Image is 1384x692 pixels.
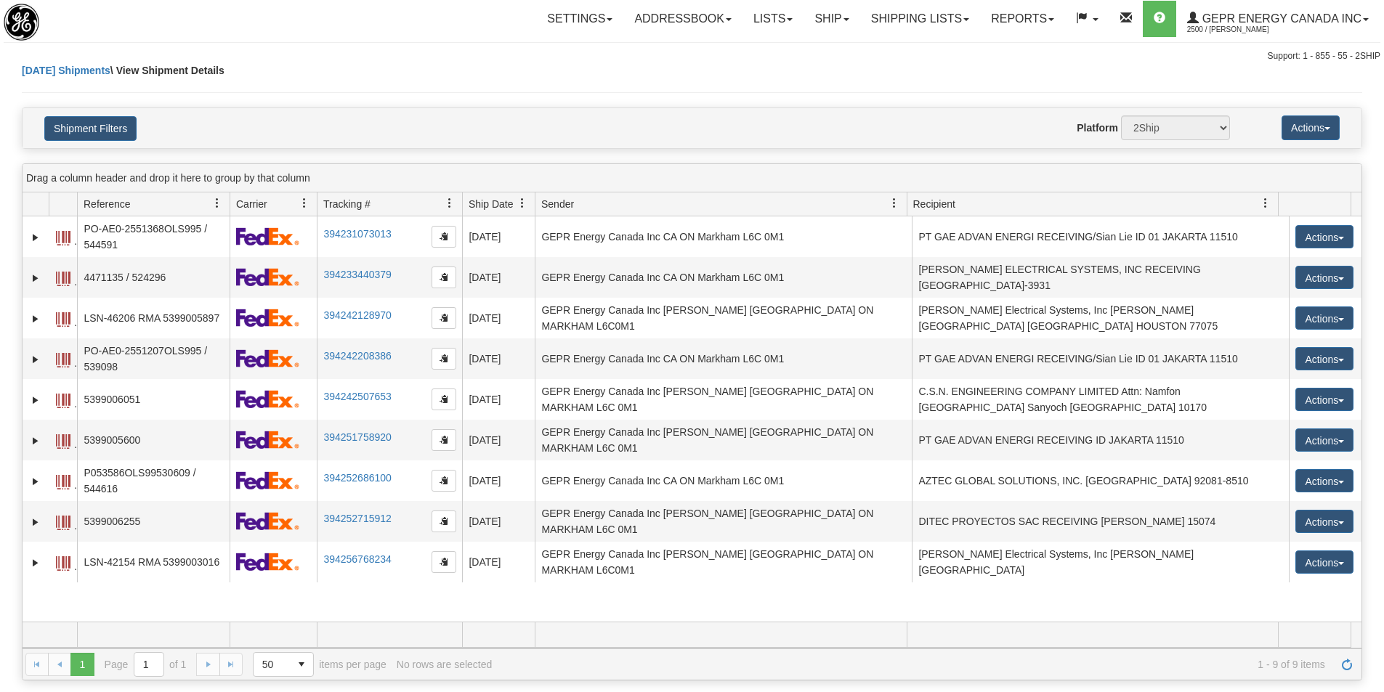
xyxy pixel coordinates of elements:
[56,224,70,248] a: Label
[860,1,980,37] a: Shipping lists
[323,553,391,565] a: 394256768234
[77,257,230,298] td: 4471135 / 524296
[317,192,462,216] th: Press ctrl + space to group
[56,306,70,329] a: Label
[623,1,742,37] a: Addressbook
[236,390,299,408] img: 2 - FedEx
[541,197,574,211] span: Sender
[462,379,535,420] td: [DATE]
[1295,469,1353,492] button: Actions
[502,659,1325,670] span: 1 - 9 of 9 items
[70,653,94,676] span: Page 1
[912,542,1289,582] td: [PERSON_NAME] Electrical Systems, Inc [PERSON_NAME][GEOGRAPHIC_DATA]
[1282,115,1340,140] button: Actions
[28,312,43,326] a: Expand
[432,307,456,329] button: Copy to clipboard
[77,460,230,501] td: P053586OLS99530609 / 544616
[84,197,131,211] span: Reference
[1176,1,1380,37] a: GEPR Energy Canada Inc 2500 / [PERSON_NAME]
[432,388,456,410] button: Copy to clipboard
[535,216,912,257] td: GEPR Energy Canada Inc CA ON Markham L6C 0M1
[535,420,912,460] td: GEPR Energy Canada Inc [PERSON_NAME] [GEOGRAPHIC_DATA] ON MARKHAM L6C 0M1
[323,228,391,240] a: 394231073013
[1351,272,1383,420] iframe: chat widget
[56,428,70,451] a: Label
[912,420,1289,460] td: PT GAE ADVAN ENERGI RECEIVING ID JAKARTA 11510
[323,309,391,321] a: 394242128970
[1278,192,1351,216] th: Press ctrl + space to group
[230,192,317,216] th: Press ctrl + space to group
[913,197,955,211] span: Recipient
[535,257,912,298] td: GEPR Energy Canada Inc CA ON Markham L6C 0M1
[323,269,391,280] a: 394233440379
[236,268,299,286] img: 2 - FedEx
[1295,266,1353,289] button: Actions
[77,420,230,460] td: 5399005600
[432,510,456,532] button: Copy to clipboard
[236,349,299,367] img: 2 - FedEx
[105,652,187,677] span: Page of 1
[77,542,230,582] td: LSN-42154 RMA 5399003016
[323,513,391,524] a: 394252715912
[205,191,230,216] a: Reference filter column settings
[1077,121,1118,135] label: Platform
[28,352,43,367] a: Expand
[535,542,912,582] td: GEPR Energy Canada Inc [PERSON_NAME] [GEOGRAPHIC_DATA] ON MARKHAM L6C0M1
[323,350,391,362] a: 394242208386
[28,515,43,529] a: Expand
[432,348,456,370] button: Copy to clipboard
[907,192,1279,216] th: Press ctrl + space to group
[253,652,314,677] span: Page sizes drop down
[462,257,535,298] td: [DATE]
[1295,225,1353,248] button: Actions
[912,379,1289,420] td: C.S.N. ENGINEERING COMPANY LIMITED Attn: Namfon [GEOGRAPHIC_DATA] Sanyoch [GEOGRAPHIC_DATA] 10170
[236,197,267,211] span: Carrier
[912,257,1289,298] td: [PERSON_NAME] ELECTRICAL SYSTEMS, INC RECEIVING [GEOGRAPHIC_DATA]-3931
[1295,306,1353,330] button: Actions
[432,470,456,492] button: Copy to clipboard
[77,338,230,379] td: PO-AE0-2551207OLS995 / 539098
[535,501,912,542] td: GEPR Energy Canada Inc [PERSON_NAME] [GEOGRAPHIC_DATA] ON MARKHAM L6C 0M1
[462,192,535,216] th: Press ctrl + space to group
[77,379,230,420] td: 5399006051
[462,542,535,582] td: [DATE]
[1295,347,1353,370] button: Actions
[1335,653,1359,676] a: Refresh
[28,555,43,570] a: Expand
[432,429,456,451] button: Copy to clipboard
[912,460,1289,501] td: AZTEC GLOBAL SOLUTIONS, INC. [GEOGRAPHIC_DATA] 92081-8510
[56,346,70,370] a: Label
[4,50,1380,62] div: Support: 1 - 855 - 55 - 2SHIP
[22,65,110,76] a: [DATE] Shipments
[535,338,912,379] td: GEPR Energy Canada Inc CA ON Markham L6C 0M1
[28,474,43,489] a: Expand
[236,512,299,530] img: 2 - FedEx
[1253,191,1278,216] a: Recipient filter column settings
[290,653,313,676] span: select
[1187,23,1296,37] span: 2500 / [PERSON_NAME]
[535,192,907,216] th: Press ctrl + space to group
[432,551,456,573] button: Copy to clipboard
[1295,428,1353,452] button: Actions
[1199,12,1361,25] span: GEPR Energy Canada Inc
[323,391,391,402] a: 394242507653
[236,227,299,245] img: 2 - FedEx
[462,216,535,257] td: [DATE]
[1295,550,1353,574] button: Actions
[28,393,43,407] a: Expand
[912,501,1289,542] td: DITEC PROYECTOS SAC RECEIVING [PERSON_NAME] 15074
[56,387,70,410] a: Label
[56,550,70,573] a: Label
[912,298,1289,338] td: [PERSON_NAME] Electrical Systems, Inc [PERSON_NAME] [GEOGRAPHIC_DATA] [GEOGRAPHIC_DATA] HOUSTON 7...
[134,653,163,676] input: Page 1
[510,191,535,216] a: Ship Date filter column settings
[536,1,623,37] a: Settings
[56,509,70,532] a: Label
[262,657,281,672] span: 50
[77,216,230,257] td: PO-AE0-2551368OLS995 / 544591
[535,298,912,338] td: GEPR Energy Canada Inc [PERSON_NAME] [GEOGRAPHIC_DATA] ON MARKHAM L6C0M1
[462,338,535,379] td: [DATE]
[44,116,137,141] button: Shipment Filters
[110,65,224,76] span: \ View Shipment Details
[28,433,43,448] a: Expand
